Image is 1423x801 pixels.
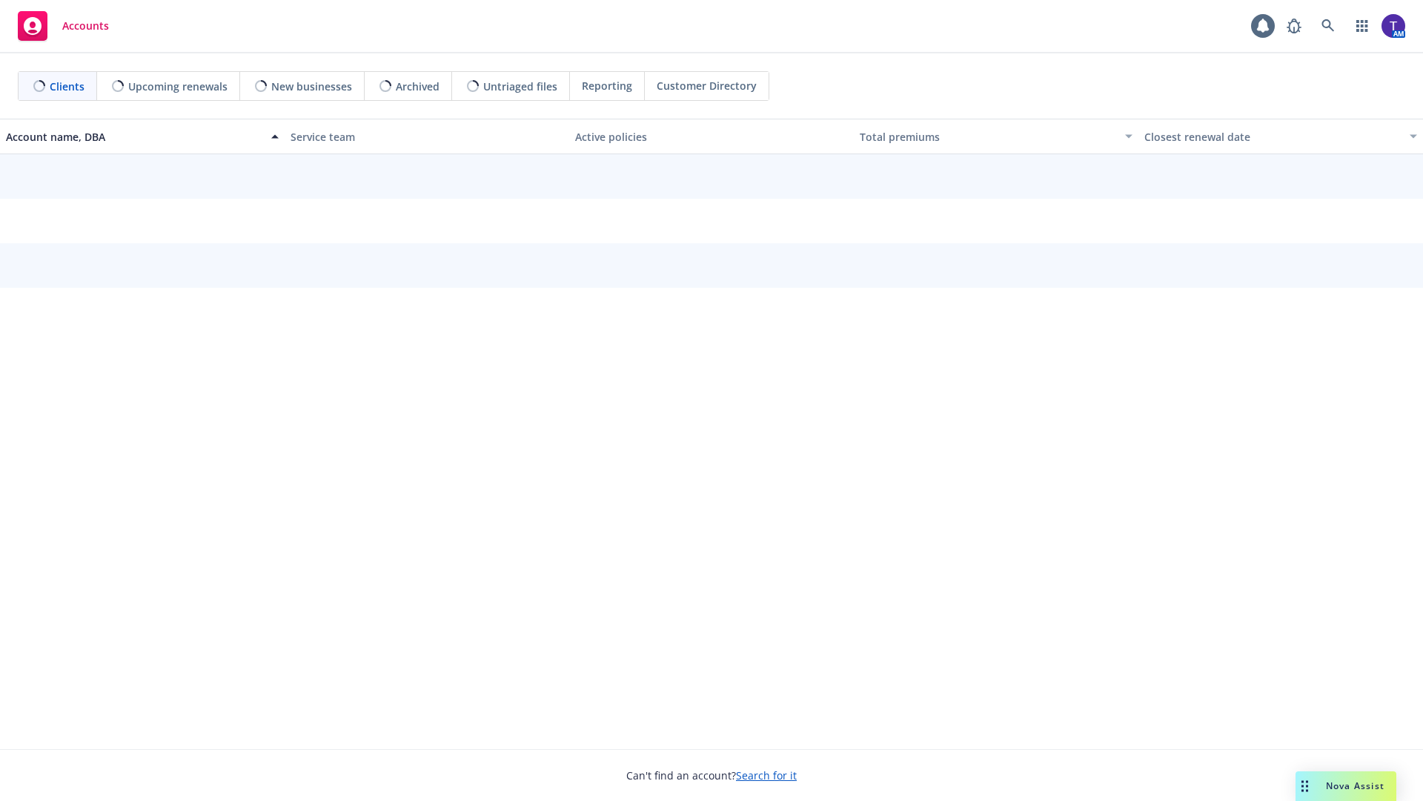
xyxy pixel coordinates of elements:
[271,79,352,94] span: New businesses
[1138,119,1423,154] button: Closest renewal date
[62,20,109,32] span: Accounts
[396,79,439,94] span: Archived
[12,5,115,47] a: Accounts
[736,768,797,782] a: Search for it
[860,129,1116,145] div: Total premiums
[128,79,228,94] span: Upcoming renewals
[291,129,563,145] div: Service team
[6,129,262,145] div: Account name, DBA
[483,79,557,94] span: Untriaged files
[285,119,569,154] button: Service team
[582,78,632,93] span: Reporting
[1313,11,1343,41] a: Search
[657,78,757,93] span: Customer Directory
[1296,771,1396,801] button: Nova Assist
[1326,779,1384,792] span: Nova Assist
[1381,14,1405,38] img: photo
[1296,771,1314,801] div: Drag to move
[575,129,848,145] div: Active policies
[569,119,854,154] button: Active policies
[1347,11,1377,41] a: Switch app
[1144,129,1401,145] div: Closest renewal date
[854,119,1138,154] button: Total premiums
[50,79,84,94] span: Clients
[1279,11,1309,41] a: Report a Bug
[626,768,797,783] span: Can't find an account?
